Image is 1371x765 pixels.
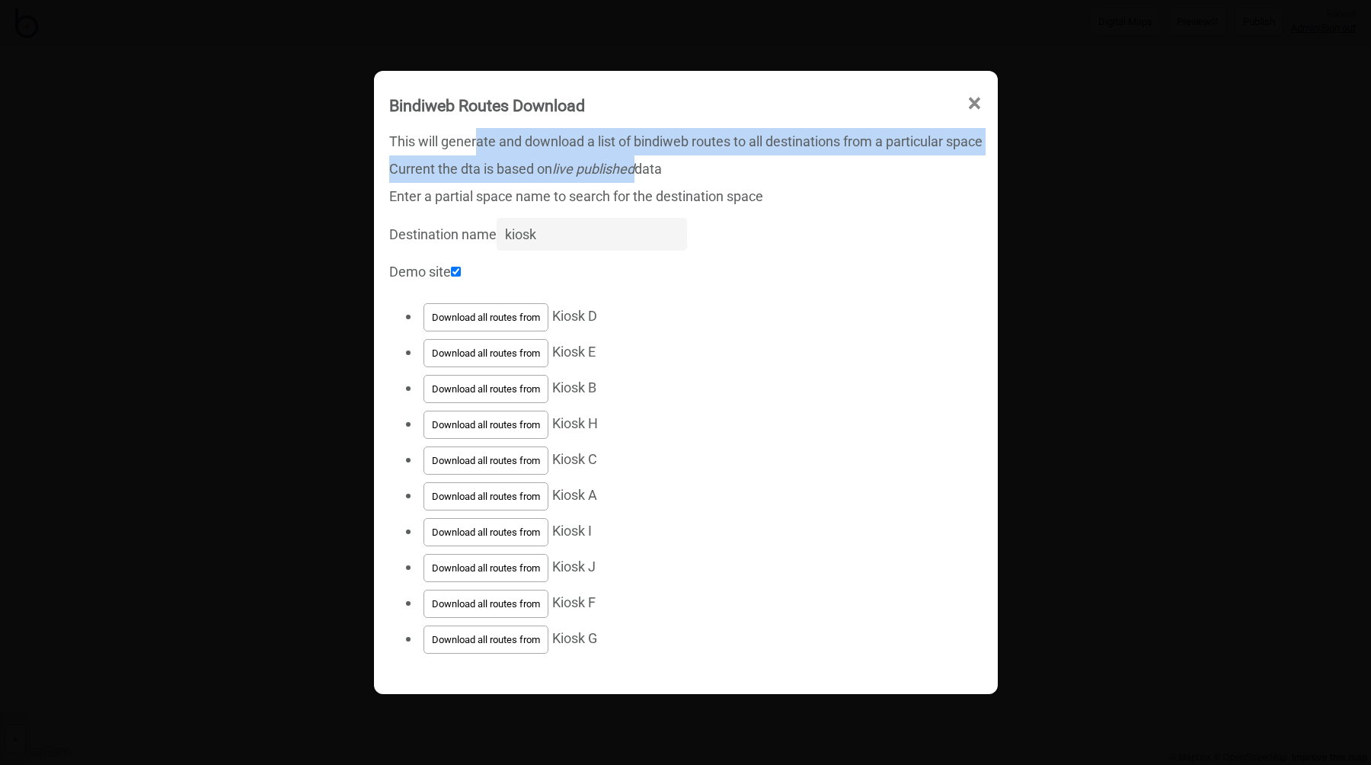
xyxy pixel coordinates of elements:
div: Current the dta is based on data [389,155,983,183]
span: Demo site [389,264,451,280]
em: live published [552,161,634,177]
li: Kiosk G [420,622,983,658]
input: Destination name [497,218,687,251]
button: Download all routes from [423,447,548,475]
li: Kiosk C [420,443,983,479]
span: Destination name [389,226,497,242]
button: Download all routes from [423,375,548,403]
li: Kiosk A [420,479,983,514]
li: Kiosk H [420,407,983,443]
button: Download all routes from [423,590,548,618]
div: Enter a partial space name to search for the destination space [389,183,983,210]
div: This will generate and download a list of bindiweb routes to all destinations from a particular s... [389,128,983,155]
li: Kiosk B [420,371,983,407]
button: Download all routes from [423,339,548,367]
button: Download all routes from [423,518,548,546]
div: Bindiweb Routes Download [389,89,585,122]
li: Kiosk E [420,335,983,371]
li: Kiosk J [420,550,983,586]
button: Download all routes from [423,482,548,511]
li: Kiosk D [420,299,983,335]
button: Download all routes from [423,554,548,582]
li: Kiosk I [420,514,983,550]
button: Download all routes from [423,303,548,331]
span: × [967,78,983,129]
button: Download all routes from [423,411,548,439]
li: Kiosk F [420,586,983,622]
input: Demo site [451,267,461,277]
button: Download all routes from [423,626,548,654]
